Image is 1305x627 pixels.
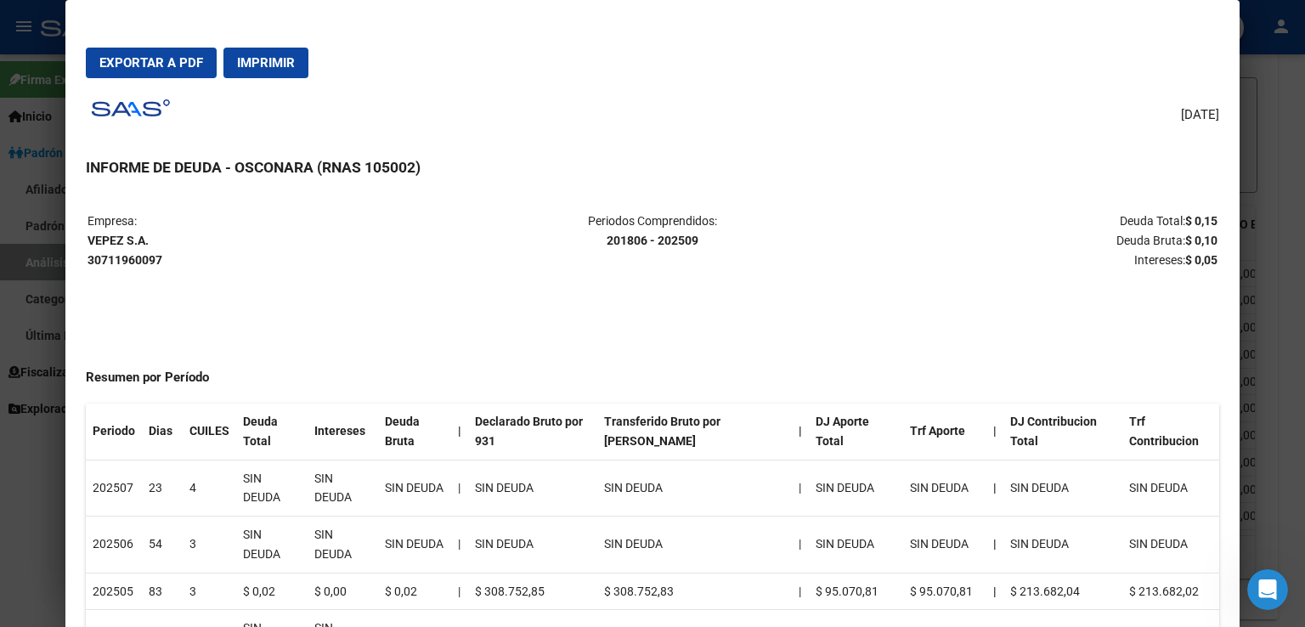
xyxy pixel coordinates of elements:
[1122,517,1220,573] td: SIN DEUDA
[468,404,597,460] th: Declarado Bruto por 931
[88,212,463,269] p: Empresa:
[468,573,597,610] td: $ 308.752,85
[1185,214,1217,228] strong: $ 0,15
[183,517,236,573] td: 3
[378,460,451,517] td: SIN DEUDA
[142,517,183,573] td: 54
[792,460,809,517] td: |
[1185,253,1217,267] strong: $ 0,05
[378,404,451,460] th: Deuda Bruta
[86,404,142,460] th: Periodo
[986,573,1003,610] th: |
[223,48,308,78] button: Imprimir
[903,404,986,460] th: Trf Aporte
[792,404,809,460] th: |
[451,573,468,610] td: |
[236,517,308,573] td: SIN DEUDA
[792,517,809,573] td: |
[183,573,236,610] td: 3
[237,55,295,71] span: Imprimir
[236,404,308,460] th: Deuda Total
[1003,573,1122,610] td: $ 213.682,04
[986,517,1003,573] th: |
[86,368,1219,387] h4: Resumen por Período
[451,404,468,460] th: |
[468,460,597,517] td: SIN DEUDA
[986,460,1003,517] th: |
[1003,517,1122,573] td: SIN DEUDA
[1122,404,1220,460] th: Trf Contribucion
[308,517,378,573] td: SIN DEUDA
[142,460,183,517] td: 23
[597,404,792,460] th: Transferido Bruto por [PERSON_NAME]
[142,573,183,610] td: 83
[809,404,903,460] th: DJ Aporte Total
[468,517,597,573] td: SIN DEUDA
[903,517,986,573] td: SIN DEUDA
[1247,569,1288,610] iframe: Intercom live chat
[597,460,792,517] td: SIN DEUDA
[308,404,378,460] th: Intereses
[842,212,1217,269] p: Deuda Total: Deuda Bruta: Intereses:
[86,573,142,610] td: 202505
[597,573,792,610] td: $ 308.752,83
[607,234,698,247] strong: 201806 - 202509
[809,517,903,573] td: SIN DEUDA
[142,404,183,460] th: Dias
[86,460,142,517] td: 202507
[792,573,809,610] td: |
[1003,460,1122,517] td: SIN DEUDA
[809,460,903,517] td: SIN DEUDA
[903,460,986,517] td: SIN DEUDA
[86,48,217,78] button: Exportar a PDF
[1122,573,1220,610] td: $ 213.682,02
[378,573,451,610] td: $ 0,02
[308,573,378,610] td: $ 0,00
[1185,234,1217,247] strong: $ 0,10
[986,404,1003,460] th: |
[236,573,308,610] td: $ 0,02
[1122,460,1220,517] td: SIN DEUDA
[308,460,378,517] td: SIN DEUDA
[597,517,792,573] td: SIN DEUDA
[236,460,308,517] td: SIN DEUDA
[86,156,1219,178] h3: INFORME DE DEUDA - OSCONARA (RNAS 105002)
[1003,404,1122,460] th: DJ Contribucion Total
[451,460,468,517] td: |
[86,517,142,573] td: 202506
[183,404,236,460] th: CUILES
[1181,105,1219,125] span: [DATE]
[183,460,236,517] td: 4
[99,55,203,71] span: Exportar a PDF
[88,234,162,267] strong: VEPEZ S.A. 30711960097
[809,573,903,610] td: $ 95.070,81
[378,517,451,573] td: SIN DEUDA
[903,573,986,610] td: $ 95.070,81
[451,517,468,573] td: |
[465,212,840,251] p: Periodos Comprendidos:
